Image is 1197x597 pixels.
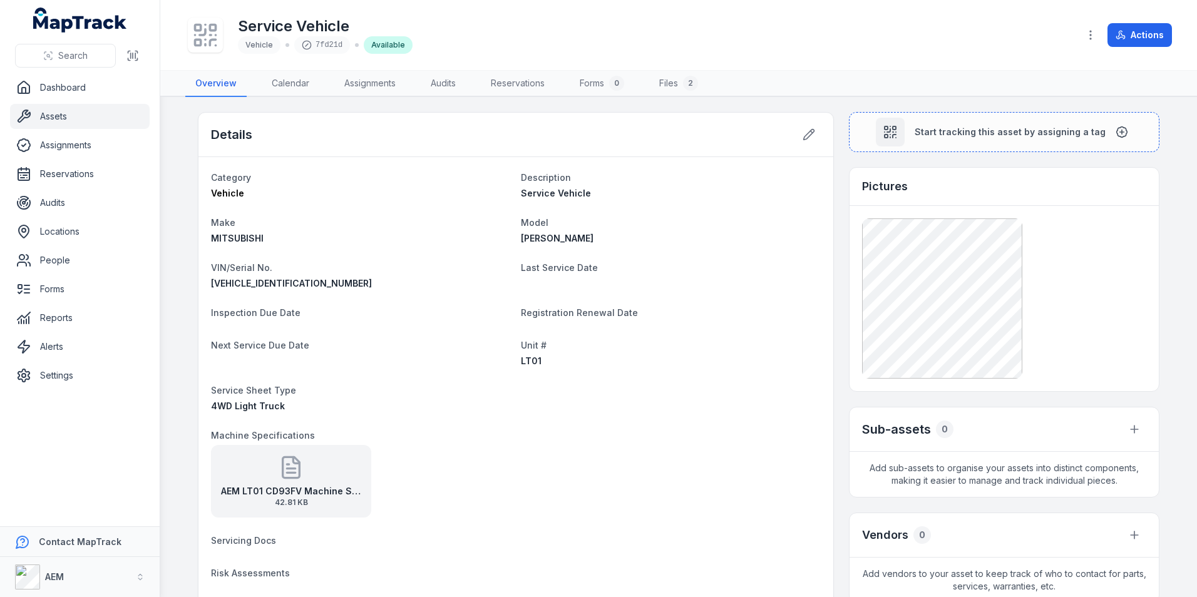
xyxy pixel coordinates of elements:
[211,340,309,350] span: Next Service Due Date
[238,16,413,36] h1: Service Vehicle
[521,172,571,183] span: Description
[1107,23,1172,47] button: Actions
[10,248,150,273] a: People
[211,430,315,441] span: Machine Specifications
[364,36,413,54] div: Available
[10,277,150,302] a: Forms
[10,190,150,215] a: Audits
[936,421,953,438] div: 0
[211,307,301,318] span: Inspection Due Date
[33,8,127,33] a: MapTrack
[211,568,290,578] span: Risk Assessments
[211,233,264,243] span: MITSUBISHI
[211,188,244,198] span: Vehicle
[211,172,251,183] span: Category
[915,126,1106,138] span: Start tracking this asset by assigning a tag
[10,133,150,158] a: Assignments
[39,536,121,547] strong: Contact MapTrack
[481,71,555,97] a: Reservations
[10,104,150,129] a: Assets
[221,485,361,497] strong: AEM LT01 CD93FV Machine Specifications
[521,355,542,366] span: LT01
[211,401,285,411] span: 4WD Light Truck
[211,126,252,143] h2: Details
[521,262,598,273] span: Last Service Date
[211,385,296,395] span: Service Sheet Type
[58,49,88,62] span: Search
[10,75,150,100] a: Dashboard
[913,526,931,544] div: 0
[45,571,64,582] strong: AEM
[211,262,272,273] span: VIN/Serial No.
[521,307,638,318] span: Registration Renewal Date
[245,40,273,49] span: Vehicle
[10,219,150,244] a: Locations
[683,76,698,91] div: 2
[211,278,372,288] span: [VEHICLE_IDENTIFICATION_NUMBER]
[211,217,235,228] span: Make
[649,71,708,97] a: Files2
[521,188,591,198] span: Service Vehicle
[521,233,593,243] span: [PERSON_NAME]
[185,71,247,97] a: Overview
[334,71,406,97] a: Assignments
[10,305,150,330] a: Reports
[211,535,276,546] span: Servicing Docs
[849,112,1159,152] button: Start tracking this asset by assigning a tag
[10,363,150,388] a: Settings
[294,36,350,54] div: 7fd21d
[10,161,150,186] a: Reservations
[10,334,150,359] a: Alerts
[850,452,1159,497] span: Add sub-assets to organise your assets into distinct components, making it easier to manage and t...
[862,421,931,438] h2: Sub-assets
[521,217,548,228] span: Model
[570,71,634,97] a: Forms0
[221,497,361,508] span: 42.81 KB
[421,71,466,97] a: Audits
[609,76,624,91] div: 0
[862,526,908,544] h3: Vendors
[262,71,319,97] a: Calendar
[521,340,547,350] span: Unit #
[862,178,908,195] h3: Pictures
[15,44,116,68] button: Search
